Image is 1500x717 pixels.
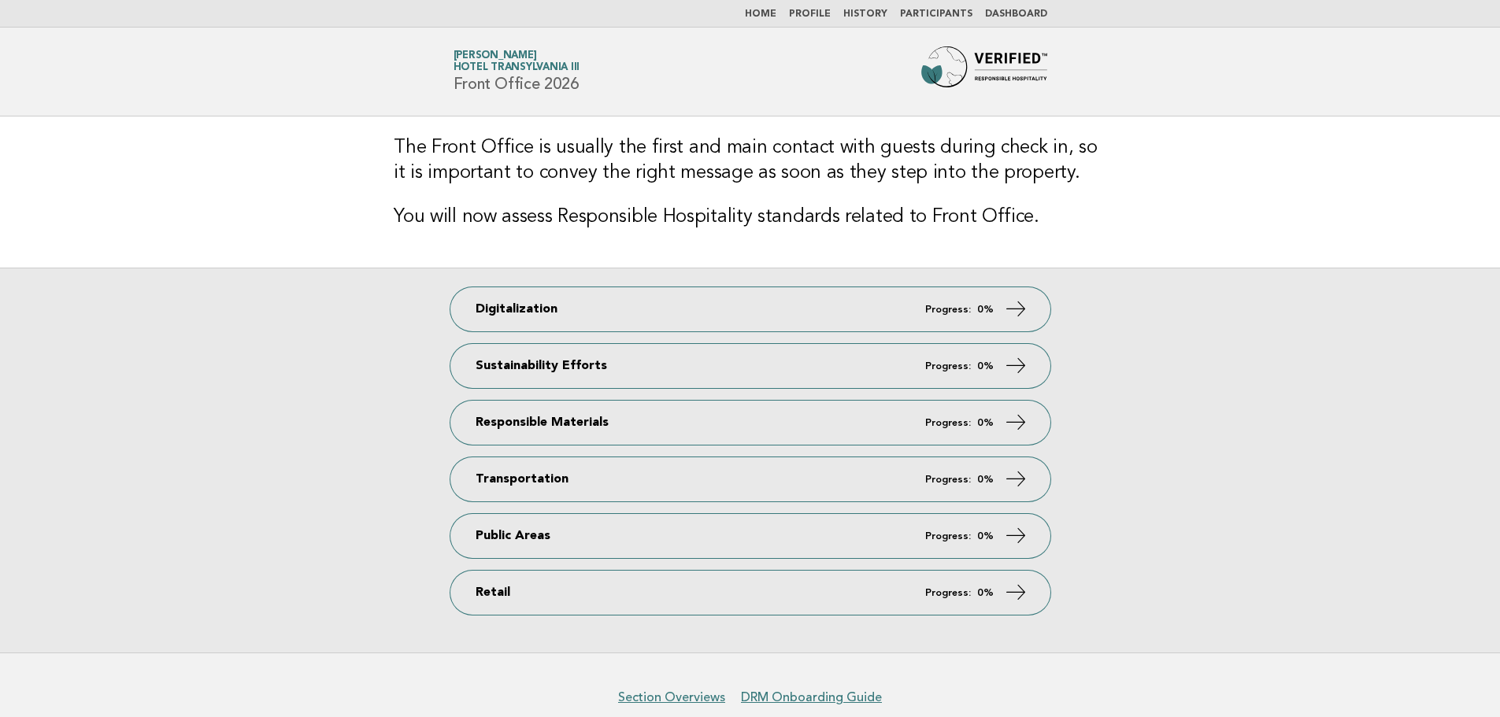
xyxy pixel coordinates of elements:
[921,46,1047,97] img: Forbes Travel Guide
[925,475,971,485] em: Progress:
[394,135,1106,186] h3: The Front Office is usually the first and main contact with guests during check in, so it is impo...
[789,9,831,19] a: Profile
[454,51,580,92] h1: Front Office 2026
[925,361,971,371] em: Progress:
[450,457,1050,501] a: Transportation Progress: 0%
[454,50,580,72] a: [PERSON_NAME]Hotel Transylvania III
[450,571,1050,615] a: Retail Progress: 0%
[450,344,1050,388] a: Sustainability Efforts Progress: 0%
[450,401,1050,445] a: Responsible Materials Progress: 0%
[925,531,971,541] em: Progress:
[843,9,887,19] a: History
[985,9,1047,19] a: Dashboard
[745,9,776,19] a: Home
[925,418,971,428] em: Progress:
[741,689,882,705] a: DRM Onboarding Guide
[925,305,971,315] em: Progress:
[977,305,994,315] strong: 0%
[977,475,994,485] strong: 0%
[977,418,994,428] strong: 0%
[450,514,1050,558] a: Public Areas Progress: 0%
[977,531,994,541] strong: 0%
[450,287,1050,331] a: Digitalization Progress: 0%
[900,9,972,19] a: Participants
[618,689,725,705] a: Section Overviews
[977,588,994,598] strong: 0%
[394,205,1106,230] h3: You will now assess Responsible Hospitality standards related to Front Office.
[454,63,580,73] span: Hotel Transylvania III
[977,361,994,371] strong: 0%
[925,588,971,598] em: Progress:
